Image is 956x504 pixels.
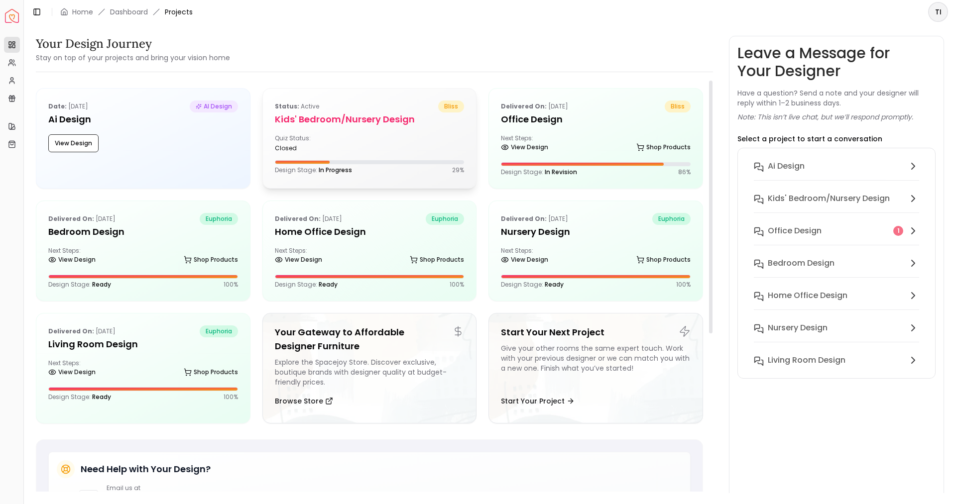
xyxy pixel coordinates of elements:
[768,354,845,366] h6: Living Room Design
[92,280,111,289] span: Ready
[48,393,111,401] p: Design Stage:
[501,101,568,112] p: [DATE]
[48,134,99,152] button: View Design
[48,225,238,239] h5: Bedroom Design
[275,134,365,152] div: Quiz Status:
[36,36,230,52] h3: Your Design Journey
[545,280,564,289] span: Ready
[678,168,691,176] p: 86 %
[48,281,111,289] p: Design Stage:
[438,101,464,112] span: bliss
[501,247,691,267] div: Next Steps:
[501,102,547,110] b: Delivered on:
[48,213,116,225] p: [DATE]
[275,225,465,239] h5: Home Office Design
[768,160,805,172] h6: Ai Design
[501,391,575,411] button: Start Your Project
[200,325,238,337] span: euphoria
[190,101,238,112] span: AI Design
[5,9,19,23] a: Spacejoy
[110,7,148,17] a: Dashboard
[275,391,333,411] button: Browse Store
[768,290,847,302] h6: Home Office Design
[746,350,927,370] button: Living Room Design
[275,214,321,223] b: Delivered on:
[501,225,691,239] h5: Nursery Design
[48,327,94,335] b: Delivered on:
[545,168,577,176] span: In Revision
[652,213,691,225] span: euphoria
[275,357,465,387] div: Explore the Spacejoy Store. Discover exclusive, boutique brands with designer quality at budget-f...
[501,253,548,267] a: View Design
[275,213,342,225] p: [DATE]
[737,88,936,108] p: Have a question? Send a note and your designer will reply within 1–2 business days.
[81,462,211,476] h5: Need Help with Your Design?
[5,9,19,23] img: Spacejoy Logo
[746,189,927,221] button: Kids' Bedroom/Nursery design
[893,226,903,236] div: 1
[501,343,691,387] div: Give your other rooms the same expert touch. Work with your previous designer or we can match you...
[929,3,947,21] span: TI
[275,101,319,112] p: active
[275,325,465,353] h5: Your Gateway to Affordable Designer Furniture
[665,101,691,112] span: bliss
[275,253,322,267] a: View Design
[501,134,691,154] div: Next Steps:
[768,257,835,269] h6: Bedroom Design
[275,281,338,289] p: Design Stage:
[501,325,691,339] h5: Start Your Next Project
[36,53,230,63] small: Stay on top of your projects and bring your vision home
[768,322,828,334] h6: Nursery Design
[501,168,577,176] p: Design Stage:
[224,393,238,401] p: 100 %
[200,213,238,225] span: euphoria
[501,140,548,154] a: View Design
[450,281,464,289] p: 100 %
[48,101,88,112] p: [DATE]
[768,225,822,237] h6: Office design
[636,140,691,154] a: Shop Products
[48,337,238,351] h5: Living Room Design
[48,247,238,267] div: Next Steps:
[452,166,464,174] p: 29 %
[165,7,193,17] span: Projects
[275,247,465,267] div: Next Steps:
[48,359,238,379] div: Next Steps:
[636,253,691,267] a: Shop Products
[224,281,238,289] p: 100 %
[768,193,890,204] h6: Kids' Bedroom/Nursery design
[275,166,352,174] p: Design Stage:
[92,393,111,401] span: Ready
[48,102,67,110] b: Date:
[501,281,564,289] p: Design Stage:
[501,112,691,126] h5: Office design
[501,214,547,223] b: Delivered on:
[275,144,365,152] div: closed
[48,325,116,337] p: [DATE]
[184,253,238,267] a: Shop Products
[262,313,477,423] a: Your Gateway to Affordable Designer FurnitureExplore the Spacejoy Store. Discover exclusive, bout...
[48,112,238,126] h5: Ai Design
[746,253,927,286] button: Bedroom Design
[737,134,882,144] p: Select a project to start a conversation
[319,280,338,289] span: Ready
[48,365,96,379] a: View Design
[746,221,927,253] button: Office design1
[676,281,691,289] p: 100 %
[107,484,218,492] p: Email us at
[48,214,94,223] b: Delivered on:
[60,7,193,17] nav: breadcrumb
[746,156,927,189] button: Ai Design
[928,2,948,22] button: TI
[488,313,703,423] a: Start Your Next ProjectGive your other rooms the same expert touch. Work with your previous desig...
[426,213,464,225] span: euphoria
[746,318,927,350] button: Nursery Design
[410,253,464,267] a: Shop Products
[275,112,465,126] h5: Kids' Bedroom/Nursery design
[275,102,299,110] b: Status:
[184,365,238,379] a: Shop Products
[737,44,936,80] h3: Leave a Message for Your Designer
[319,166,352,174] span: In Progress
[48,253,96,267] a: View Design
[746,286,927,318] button: Home Office Design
